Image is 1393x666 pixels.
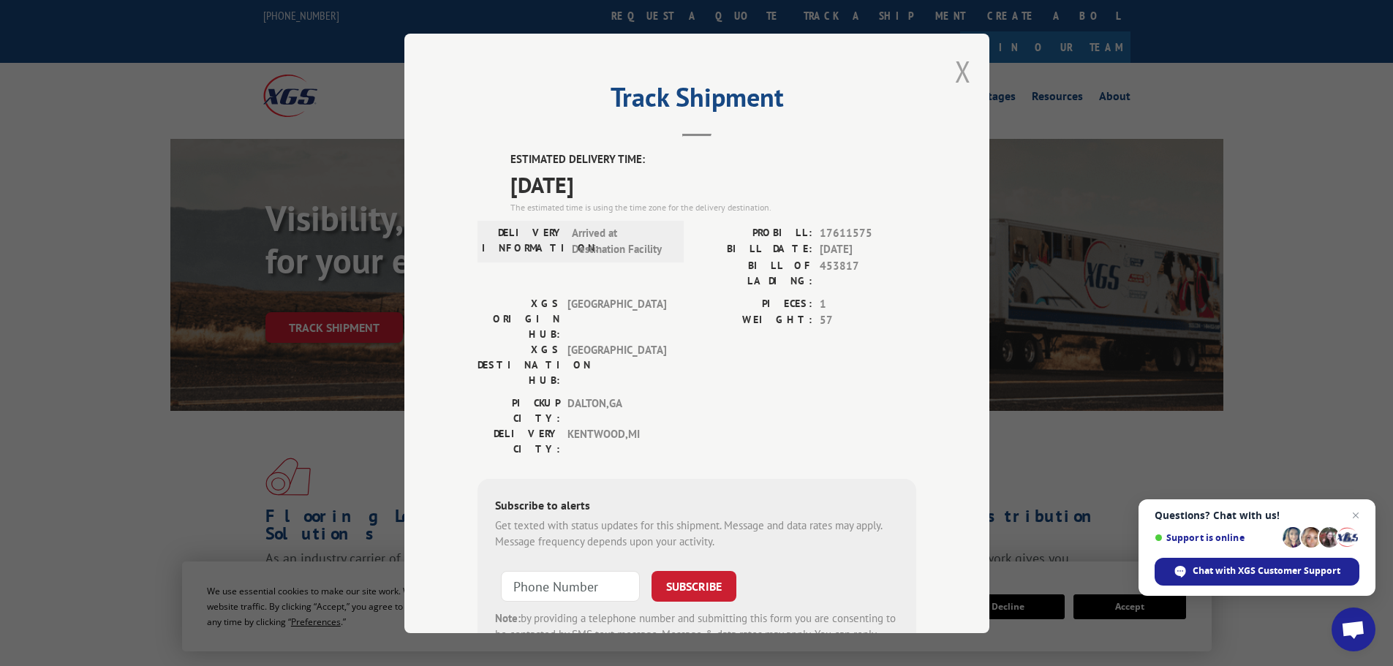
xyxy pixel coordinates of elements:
span: Close chat [1347,507,1364,524]
span: DALTON , GA [567,395,666,425]
span: Support is online [1155,532,1277,543]
label: WEIGHT: [697,312,812,329]
div: by providing a telephone number and submitting this form you are consenting to be contacted by SM... [495,610,899,659]
input: Phone Number [501,570,640,601]
span: 17611575 [820,224,916,241]
span: [GEOGRAPHIC_DATA] [567,341,666,387]
span: 453817 [820,257,916,288]
label: BILL DATE: [697,241,812,258]
div: Subscribe to alerts [495,496,899,517]
span: Questions? Chat with us! [1155,510,1359,521]
label: XGS DESTINATION HUB: [477,341,560,387]
div: Open chat [1332,608,1375,651]
span: [GEOGRAPHIC_DATA] [567,295,666,341]
span: 57 [820,312,916,329]
label: DELIVERY INFORMATION: [482,224,565,257]
label: PROBILL: [697,224,812,241]
div: Chat with XGS Customer Support [1155,558,1359,586]
label: DELIVERY CITY: [477,425,560,456]
span: 1 [820,295,916,312]
span: Arrived at Destination Facility [572,224,671,257]
span: Chat with XGS Customer Support [1193,564,1340,578]
span: [DATE] [510,167,916,200]
div: Get texted with status updates for this shipment. Message and data rates may apply. Message frequ... [495,517,899,550]
button: Close modal [955,52,971,91]
label: PIECES: [697,295,812,312]
label: ESTIMATED DELIVERY TIME: [510,151,916,168]
button: SUBSCRIBE [652,570,736,601]
label: XGS ORIGIN HUB: [477,295,560,341]
h2: Track Shipment [477,87,916,115]
div: The estimated time is using the time zone for the delivery destination. [510,200,916,213]
label: BILL OF LADING: [697,257,812,288]
span: KENTWOOD , MI [567,425,666,456]
strong: Note: [495,610,521,624]
label: PICKUP CITY: [477,395,560,425]
span: [DATE] [820,241,916,258]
